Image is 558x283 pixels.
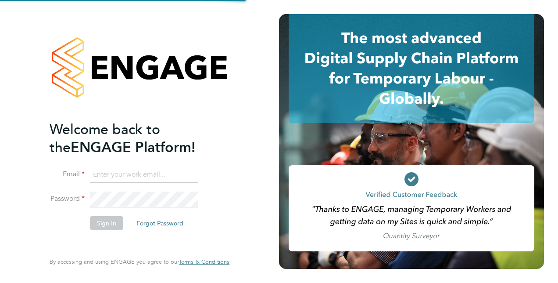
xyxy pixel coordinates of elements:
[90,167,198,183] input: Enter your work email...
[50,170,85,179] label: Email
[50,194,85,203] label: Password
[179,258,229,265] a: Terms & Conditions
[50,120,221,156] h2: ENGAGE Platform!
[50,121,160,156] span: Welcome back to the
[90,216,123,230] button: Sign In
[50,258,229,265] span: By accessing and using ENGAGE you agree to our
[129,216,190,230] button: Forgot Password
